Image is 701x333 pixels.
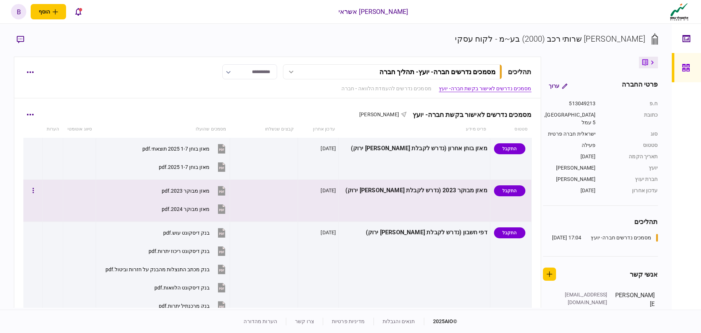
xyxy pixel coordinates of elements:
[630,269,658,279] div: אנשי קשר
[163,224,227,241] button: בנק דיסקונט עוש.pdf
[543,175,596,183] div: [PERSON_NAME]
[383,318,415,324] a: תנאים והגבלות
[603,111,658,126] div: כתובת
[283,64,502,79] button: מסמכים נדרשים חברה- יועץ- תהליך חברה
[359,111,399,117] span: [PERSON_NAME]
[149,243,227,259] button: בנק דיסקונט ריכוז יתרות.pdf
[321,187,336,194] div: [DATE]
[154,285,210,291] div: בנק דיסקונט הלוואות.pdf
[494,185,525,196] div: התקבל
[159,159,227,175] button: מאזן בוחן 1-7 2025.pdf
[142,140,227,157] button: מאזן בוחן 1-7 2025 תוצאתי.pdf
[669,3,690,21] img: client company logo
[341,85,431,92] a: מסמכים נדרשים להעמדת הלוואה - חברה
[603,153,658,160] div: תאריך הקמה
[341,182,487,199] div: מאזן מבוקר 2023 (נדרש לקבלת [PERSON_NAME] ירוק)
[603,130,658,138] div: סוג
[295,318,314,324] a: צרו קשר
[162,201,227,217] button: מאזן מבוקר 2024.pdf
[63,121,96,138] th: סיווג אוטומטי
[560,306,608,314] div: [PHONE_NUMBER]
[230,121,298,138] th: קבצים שנשלחו
[543,217,658,227] div: תהליכים
[341,224,487,241] div: דפי חשבון (נדרש לקבלת [PERSON_NAME] ירוק)
[162,206,210,212] div: מאזן מבוקר 2024.pdf
[490,121,531,138] th: סטטוס
[543,187,596,194] div: [DATE]
[341,140,487,157] div: מאזן בוחן אחרון (נדרש לקבלת [PERSON_NAME] ירוק)
[603,164,658,172] div: יועץ
[159,164,210,170] div: מאזן בוחן 1-7 2025.pdf
[31,4,66,19] button: פתח תפריט להוספת לקוח
[543,164,596,172] div: [PERSON_NAME]
[543,111,596,126] div: [GEOGRAPHIC_DATA], 5 עמל
[494,143,525,154] div: התקבל
[244,318,277,324] a: הערות מהדורה
[439,85,532,92] a: מסמכים נדרשים לאישור בקשת חברה- יועץ
[591,234,651,242] div: מסמכים נדרשים חברה- יועץ
[11,4,26,19] button: b
[552,234,658,242] a: מסמכים נדרשים חברה- יועץ17:04 [DATE]
[339,121,490,138] th: פריט מידע
[332,318,365,324] a: מדיניות פרטיות
[543,100,596,107] div: 513049213
[162,188,210,194] div: מאזן מבוקר 2023.pdf
[154,279,227,296] button: בנק דיסקונט הלוואות.pdf
[455,33,645,45] div: [PERSON_NAME] שרותי רכב (2000) בע~מ - לקוח עסקי
[603,175,658,183] div: חברת יעוץ
[142,146,210,152] div: מאזן בוחן 1-7 2025 תוצאתי.pdf
[603,187,658,194] div: עדכון אחרון
[552,234,582,242] div: 17:04 [DATE]
[321,145,336,152] div: [DATE]
[508,67,532,77] div: תהליכים
[162,182,227,199] button: מאזן מבוקר 2023.pdf
[543,130,596,138] div: ישראלית חברה פרטית
[424,318,457,325] div: © 2025 AIO
[163,230,210,236] div: בנק דיסקונט עוש.pdf
[494,227,525,238] div: התקבל
[298,121,339,138] th: עדכון אחרון
[70,4,86,19] button: פתח רשימת התראות
[106,261,227,277] button: בנק מכתב התנצלות מהבנק על חזרות וביטול.pdf
[407,111,532,118] div: מסמכים נדרשים לאישור בקשת חברה- יועץ
[159,303,210,309] div: בנק מרכנתיל יתרות.pdf
[379,68,495,76] div: מסמכים נדרשים חברה- יועץ - תהליך חברה
[622,79,658,92] div: פרטי החברה
[338,7,409,16] div: [PERSON_NAME] אשראי
[543,79,573,92] button: ערוך
[96,121,230,138] th: מסמכים שהועלו
[603,141,658,149] div: סטטוס
[603,100,658,107] div: ח.פ
[42,121,63,138] th: הערות
[543,153,596,160] div: [DATE]
[159,298,227,314] button: בנק מרכנתיל יתרות.pdf
[560,291,608,306] div: [EMAIL_ADDRESS][DOMAIN_NAME]
[106,266,210,272] div: בנק מכתב התנצלות מהבנק על חזרות וביטול.pdf
[543,141,596,149] div: פעילה
[149,248,210,254] div: בנק דיסקונט ריכוז יתרות.pdf
[321,229,336,236] div: [DATE]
